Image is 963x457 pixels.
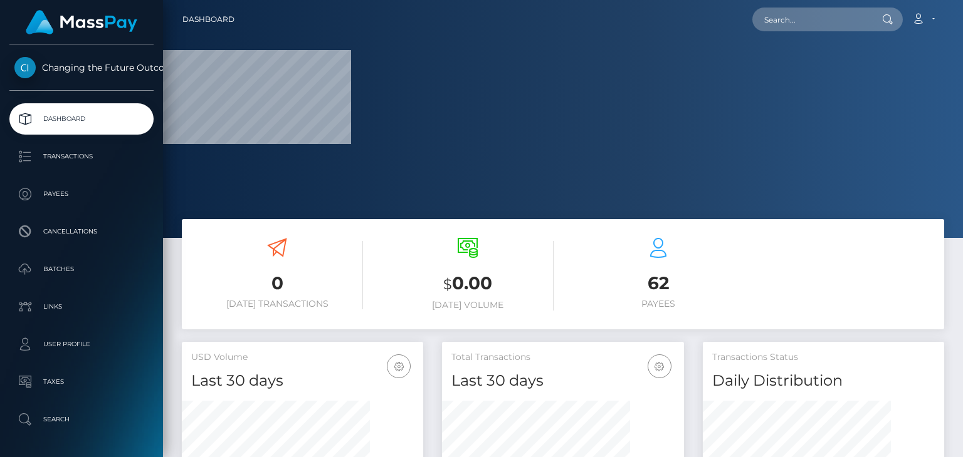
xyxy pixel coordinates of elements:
a: User Profile [9,329,154,360]
a: Batches [9,254,154,285]
p: Cancellations [14,222,149,241]
p: Transactions [14,147,149,166]
h4: Daily Distribution [712,370,935,392]
h3: 62 [572,271,744,295]
h5: USD Volume [191,351,414,364]
span: Changing the Future Outcome Inc [9,62,154,73]
h6: Payees [572,299,744,309]
h5: Total Transactions [451,351,674,364]
img: Changing the Future Outcome Inc [14,57,36,78]
small: $ [443,275,452,293]
h3: 0 [191,271,363,295]
h6: [DATE] Transactions [191,299,363,309]
h3: 0.00 [382,271,554,297]
a: Links [9,291,154,322]
p: Dashboard [14,110,149,128]
p: Batches [14,260,149,279]
input: Search... [752,8,870,31]
p: User Profile [14,335,149,354]
a: Taxes [9,366,154,398]
p: Search [14,410,149,429]
p: Payees [14,185,149,203]
p: Taxes [14,372,149,391]
a: Dashboard [182,6,234,33]
h4: Last 30 days [451,370,674,392]
a: Search [9,404,154,435]
p: Links [14,297,149,316]
a: Transactions [9,141,154,172]
h4: Last 30 days [191,370,414,392]
a: Cancellations [9,216,154,247]
h6: [DATE] Volume [382,300,554,311]
h5: Transactions Status [712,351,935,364]
a: Payees [9,178,154,210]
img: MassPay Logo [26,10,137,34]
a: Dashboard [9,103,154,135]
